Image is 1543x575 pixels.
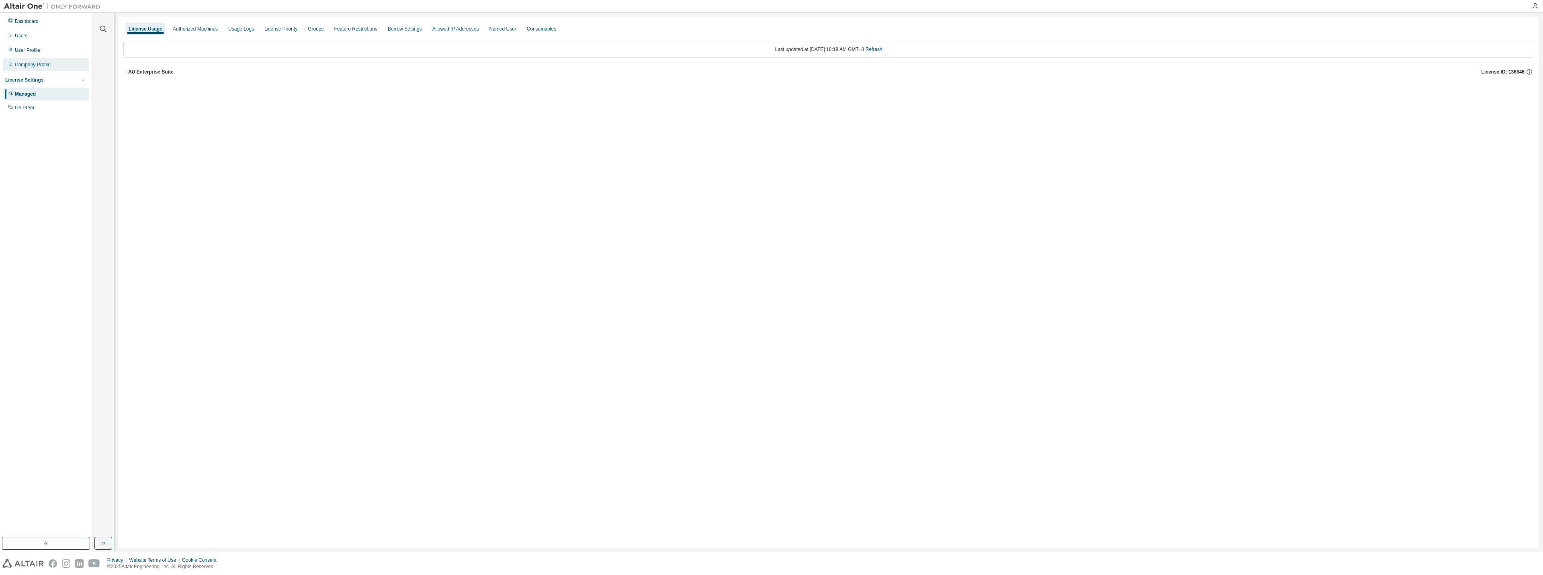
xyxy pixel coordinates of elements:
div: Cookie Consent [182,557,221,563]
img: altair_logo.svg [2,559,44,568]
img: linkedin.svg [75,559,84,568]
div: Named User [489,26,516,32]
div: License Priority [264,26,297,32]
div: Authorized Machines [173,26,218,32]
div: Feature Restrictions [334,26,377,32]
div: Privacy [107,557,129,563]
div: License Settings [5,77,43,83]
div: Allowed IP Addresses [432,26,479,32]
div: Managed [15,91,36,97]
span: License ID: 136846 [1482,69,1525,75]
div: Users [15,33,27,39]
img: instagram.svg [62,559,70,568]
div: Company Profile [15,61,51,68]
a: Refresh [866,47,882,52]
div: AU Enterprise Suite [128,69,174,75]
div: Consumables [527,26,556,32]
div: Groups [308,26,323,32]
div: Borrow Settings [388,26,422,32]
div: Usage Logs [228,26,254,32]
div: Website Terms of Use [129,557,182,563]
img: youtube.svg [88,559,100,568]
div: License Usage [129,26,162,32]
button: AU Enterprise SuiteLicense ID: 136846 [123,63,1534,81]
div: On Prem [15,104,34,111]
p: © 2025 Altair Engineering, Inc. All Rights Reserved. [107,563,221,570]
div: Last updated at: [DATE] 10:18 AM GMT+3 [123,41,1534,58]
div: User Profile [15,47,40,53]
img: facebook.svg [49,559,57,568]
div: Dashboard [15,18,39,25]
img: Altair One [4,2,104,10]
